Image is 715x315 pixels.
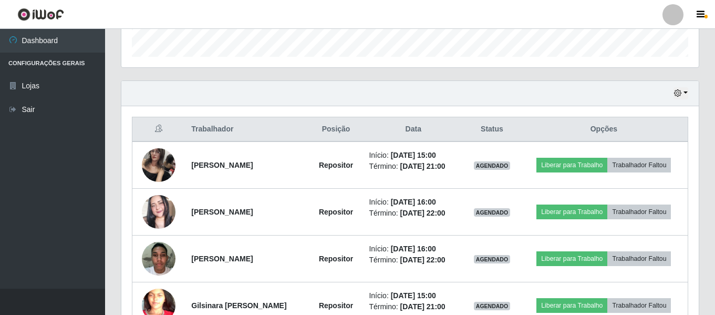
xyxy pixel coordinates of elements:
[142,236,175,281] img: 1752181822645.jpeg
[191,161,253,169] strong: [PERSON_NAME]
[400,209,445,217] time: [DATE] 22:00
[607,251,671,266] button: Trabalhador Faltou
[319,161,353,169] strong: Repositor
[391,198,436,206] time: [DATE] 16:00
[400,302,445,311] time: [DATE] 21:00
[191,255,253,263] strong: [PERSON_NAME]
[319,301,353,310] strong: Repositor
[362,117,464,142] th: Data
[369,255,458,266] li: Término:
[400,256,445,264] time: [DATE] 22:00
[607,298,671,313] button: Trabalhador Faltou
[191,301,286,310] strong: Gilsinara [PERSON_NAME]
[464,117,520,142] th: Status
[369,197,458,208] li: Início:
[185,117,309,142] th: Trabalhador
[142,182,175,242] img: 1632133708908.jpeg
[369,290,458,301] li: Início:
[191,208,253,216] strong: [PERSON_NAME]
[520,117,688,142] th: Opções
[536,251,607,266] button: Liberar para Trabalho
[391,291,436,300] time: [DATE] 15:00
[607,158,671,172] button: Trabalhador Faltou
[536,205,607,219] button: Liberar para Trabalho
[607,205,671,219] button: Trabalhador Faltou
[391,151,436,159] time: [DATE] 15:00
[369,208,458,219] li: Término:
[369,301,458,312] li: Término:
[309,117,363,142] th: Posição
[474,255,511,263] span: AGENDADO
[369,243,458,255] li: Início:
[536,298,607,313] button: Liberar para Trabalho
[319,255,353,263] strong: Repositor
[474,161,511,170] span: AGENDADO
[474,208,511,217] span: AGENDADO
[391,245,436,253] time: [DATE] 16:00
[474,302,511,310] span: AGENDADO
[536,158,607,172] button: Liberar para Trabalho
[319,208,353,216] strong: Repositor
[400,162,445,170] time: [DATE] 21:00
[369,150,458,161] li: Início:
[17,8,64,21] img: CoreUI Logo
[369,161,458,172] li: Término:
[142,143,175,187] img: 1628262185809.jpeg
